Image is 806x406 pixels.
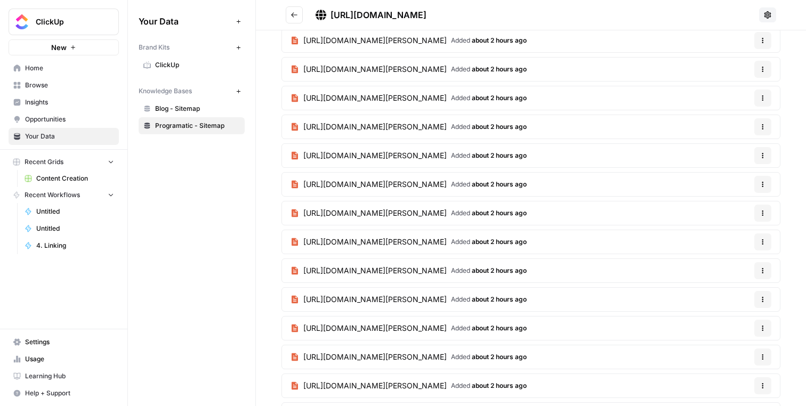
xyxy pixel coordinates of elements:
span: [URL][DOMAIN_NAME][PERSON_NAME] [303,208,447,218]
a: [URL][DOMAIN_NAME][PERSON_NAME]Added about 2 hours ago [282,115,535,139]
span: about 2 hours ago [472,381,527,389]
span: [URL][DOMAIN_NAME] [331,10,426,20]
span: about 2 hours ago [472,266,527,274]
span: Brand Kits [139,43,170,52]
button: New [9,39,119,55]
span: [URL][DOMAIN_NAME][PERSON_NAME] [303,150,447,161]
span: Added [451,36,527,45]
span: about 2 hours ago [472,295,527,303]
span: about 2 hours ago [472,238,527,246]
span: about 2 hours ago [472,180,527,188]
span: Blog - Sitemap [155,104,240,113]
span: Added [451,93,527,103]
span: Home [25,63,114,73]
a: 4. Linking [20,237,119,254]
span: about 2 hours ago [472,151,527,159]
span: New [51,42,67,53]
span: Usage [25,354,114,364]
span: [URL][DOMAIN_NAME][PERSON_NAME] [303,380,447,391]
span: [URL][DOMAIN_NAME][PERSON_NAME] [303,121,447,132]
span: Opportunities [25,115,114,124]
span: Added [451,180,527,189]
a: Settings [9,334,119,351]
span: Added [451,151,527,160]
a: Home [9,60,119,77]
span: Added [451,266,527,275]
a: [URL][DOMAIN_NAME][PERSON_NAME]Added about 2 hours ago [282,144,535,167]
span: about 2 hours ago [472,36,527,44]
span: Added [451,381,527,391]
a: [URL][DOMAIN_NAME][PERSON_NAME]Added about 2 hours ago [282,201,535,225]
button: Help + Support [9,385,119,402]
a: Learning Hub [9,368,119,385]
span: Insights [25,98,114,107]
button: Recent Grids [9,154,119,170]
span: about 2 hours ago [472,209,527,217]
span: [URL][DOMAIN_NAME][PERSON_NAME] [303,64,447,75]
a: [URL][DOMAIN_NAME][PERSON_NAME]Added about 2 hours ago [282,259,535,282]
button: Recent Workflows [9,187,119,203]
a: [URL][DOMAIN_NAME][PERSON_NAME]Added about 2 hours ago [282,230,535,254]
span: [URL][DOMAIN_NAME][PERSON_NAME] [303,323,447,334]
span: about 2 hours ago [472,324,527,332]
span: 4. Linking [36,241,114,250]
span: [URL][DOMAIN_NAME][PERSON_NAME] [303,265,447,276]
span: about 2 hours ago [472,65,527,73]
span: [URL][DOMAIN_NAME][PERSON_NAME] [303,352,447,362]
button: Workspace: ClickUp [9,9,119,35]
span: Recent Workflows [25,190,80,200]
span: about 2 hours ago [472,94,527,102]
span: Your Data [25,132,114,141]
span: [URL][DOMAIN_NAME][PERSON_NAME] [303,294,447,305]
a: Content Creation [20,170,119,187]
span: ClickUp [36,17,100,27]
a: [URL][DOMAIN_NAME][PERSON_NAME]Added about 2 hours ago [282,316,535,340]
span: [URL][DOMAIN_NAME][PERSON_NAME] [303,35,447,46]
a: [URL][DOMAIN_NAME][PERSON_NAME]Added about 2 hours ago [282,86,535,110]
a: Untitled [20,203,119,220]
a: Opportunities [9,111,119,128]
span: Added [451,295,527,304]
span: ClickUp [155,60,240,70]
span: [URL][DOMAIN_NAME][PERSON_NAME] [303,237,447,247]
span: Content Creation [36,174,114,183]
a: [URL][DOMAIN_NAME][PERSON_NAME]Added about 2 hours ago [282,345,535,369]
a: [URL][DOMAIN_NAME][PERSON_NAME]Added about 2 hours ago [282,173,535,196]
a: [URL][DOMAIN_NAME][PERSON_NAME]Added about 2 hours ago [282,374,535,397]
span: Browse [25,80,114,90]
span: Untitled [36,224,114,233]
a: Usage [9,351,119,368]
a: ClickUp [139,56,245,74]
span: Added [451,323,527,333]
span: Recent Grids [25,157,63,167]
a: Untitled [20,220,119,237]
span: Learning Hub [25,371,114,381]
a: Blog - Sitemap [139,100,245,117]
a: Browse [9,77,119,94]
span: Programatic - Sitemap [155,121,240,131]
span: about 2 hours ago [472,353,527,361]
img: ClickUp Logo [12,12,31,31]
span: Added [451,64,527,74]
a: Programatic - Sitemap [139,117,245,134]
span: [URL][DOMAIN_NAME][PERSON_NAME] [303,93,447,103]
span: Added [451,237,527,247]
span: [URL][DOMAIN_NAME][PERSON_NAME] [303,179,447,190]
span: Added [451,352,527,362]
span: Help + Support [25,388,114,398]
a: [URL][DOMAIN_NAME][PERSON_NAME]Added about 2 hours ago [282,29,535,52]
a: [URL][DOMAIN_NAME][PERSON_NAME]Added about 2 hours ago [282,288,535,311]
button: Go back [286,6,303,23]
span: about 2 hours ago [472,123,527,131]
a: Your Data [9,128,119,145]
span: Added [451,122,527,132]
span: Added [451,208,527,218]
span: Your Data [139,15,232,28]
span: Settings [25,337,114,347]
span: Knowledge Bases [139,86,192,96]
a: Insights [9,94,119,111]
span: Untitled [36,207,114,216]
a: [URL][DOMAIN_NAME][PERSON_NAME]Added about 2 hours ago [282,58,535,81]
